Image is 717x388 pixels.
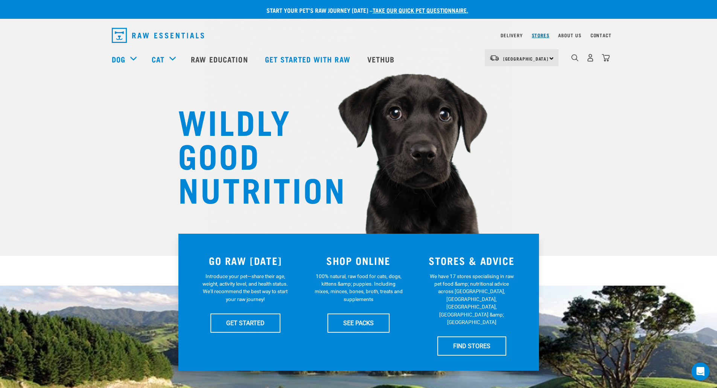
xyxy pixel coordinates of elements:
[106,25,612,46] nav: dropdown navigation
[501,34,522,37] a: Delivery
[489,55,499,61] img: van-moving.png
[428,272,516,326] p: We have 17 stores specialising in raw pet food &amp; nutritional advice across [GEOGRAPHIC_DATA],...
[257,44,360,74] a: Get started with Raw
[602,54,610,62] img: home-icon@2x.png
[183,44,257,74] a: Raw Education
[178,103,329,205] h1: WILDLY GOOD NUTRITION
[571,54,578,61] img: home-icon-1@2x.png
[503,57,549,60] span: [GEOGRAPHIC_DATA]
[327,313,390,332] a: SEE PACKS
[586,54,594,62] img: user.png
[532,34,550,37] a: Stores
[112,53,125,65] a: Dog
[591,34,612,37] a: Contact
[373,8,468,12] a: take our quick pet questionnaire.
[306,255,411,266] h3: SHOP ONLINE
[691,362,709,380] div: Open Intercom Messenger
[210,313,280,332] a: GET STARTED
[112,28,204,43] img: Raw Essentials Logo
[314,272,403,303] p: 100% natural, raw food for cats, dogs, kittens &amp; puppies. Including mixes, minces, bones, bro...
[360,44,404,74] a: Vethub
[420,255,524,266] h3: STORES & ADVICE
[193,255,298,266] h3: GO RAW [DATE]
[437,336,506,355] a: FIND STORES
[201,272,289,303] p: Introduce your pet—share their age, weight, activity level, and health status. We'll recommend th...
[152,53,164,65] a: Cat
[558,34,581,37] a: About Us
